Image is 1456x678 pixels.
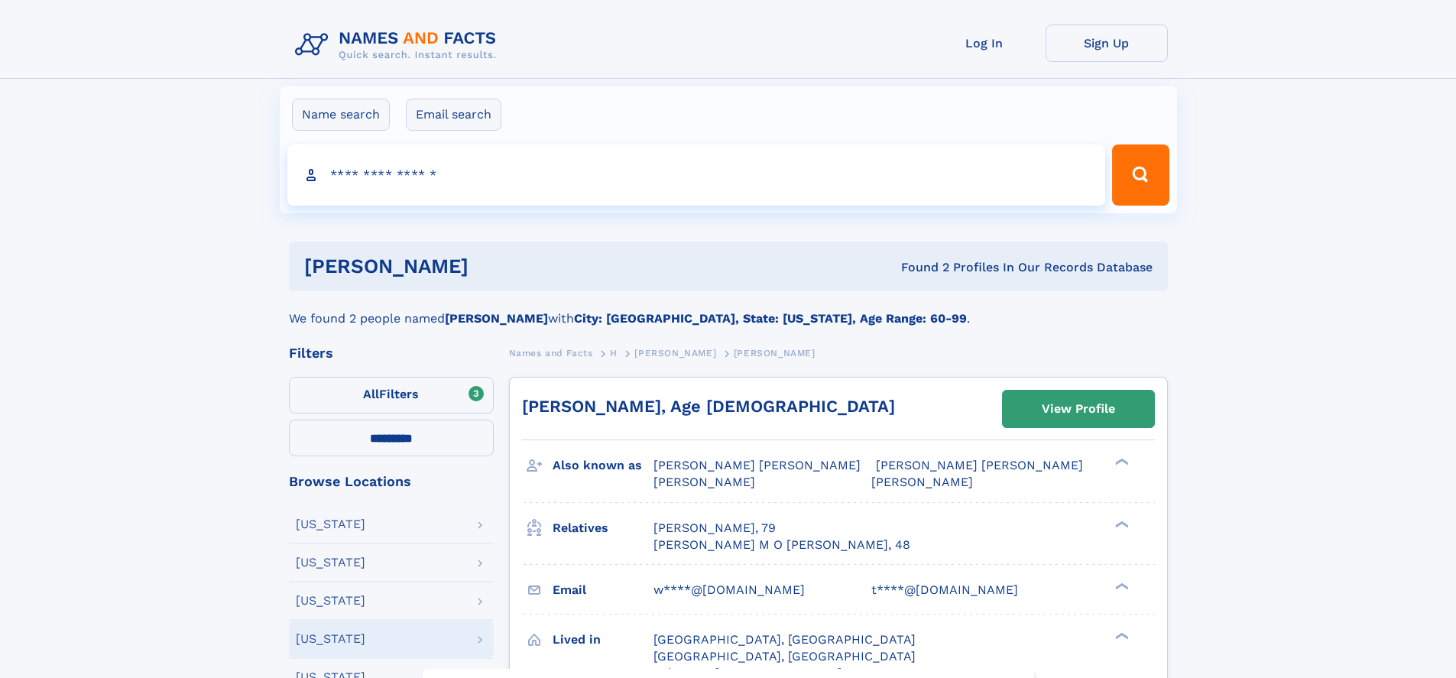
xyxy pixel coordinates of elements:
[653,537,910,553] a: [PERSON_NAME] M O [PERSON_NAME], 48
[296,518,365,530] div: [US_STATE]
[296,633,365,645] div: [US_STATE]
[287,144,1106,206] input: search input
[634,348,716,358] span: [PERSON_NAME]
[289,377,494,414] label: Filters
[610,348,618,358] span: H
[1003,391,1154,427] a: View Profile
[685,259,1153,276] div: Found 2 Profiles In Our Records Database
[634,343,716,362] a: [PERSON_NAME]
[1111,631,1130,641] div: ❯
[553,515,653,541] h3: Relatives
[653,458,861,472] span: [PERSON_NAME] [PERSON_NAME]
[553,577,653,603] h3: Email
[1112,144,1169,206] button: Search Button
[1046,24,1168,62] a: Sign Up
[653,632,916,647] span: [GEOGRAPHIC_DATA], [GEOGRAPHIC_DATA]
[871,475,973,489] span: [PERSON_NAME]
[363,387,379,401] span: All
[1111,457,1130,467] div: ❯
[289,346,494,360] div: Filters
[289,475,494,488] div: Browse Locations
[1111,581,1130,591] div: ❯
[296,556,365,569] div: [US_STATE]
[289,24,509,66] img: Logo Names and Facts
[296,595,365,607] div: [US_STATE]
[923,24,1046,62] a: Log In
[653,649,916,663] span: [GEOGRAPHIC_DATA], [GEOGRAPHIC_DATA]
[876,458,1083,472] span: [PERSON_NAME] [PERSON_NAME]
[1042,391,1115,427] div: View Profile
[289,291,1168,328] div: We found 2 people named with .
[1111,519,1130,529] div: ❯
[653,520,776,537] a: [PERSON_NAME], 79
[445,311,548,326] b: [PERSON_NAME]
[553,453,653,478] h3: Also known as
[509,343,593,362] a: Names and Facts
[292,99,390,131] label: Name search
[734,348,816,358] span: [PERSON_NAME]
[653,475,755,489] span: [PERSON_NAME]
[574,311,967,326] b: City: [GEOGRAPHIC_DATA], State: [US_STATE], Age Range: 60-99
[610,343,618,362] a: H
[522,397,895,416] a: [PERSON_NAME], Age [DEMOGRAPHIC_DATA]
[406,99,501,131] label: Email search
[553,627,653,653] h3: Lived in
[304,257,685,276] h1: [PERSON_NAME]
